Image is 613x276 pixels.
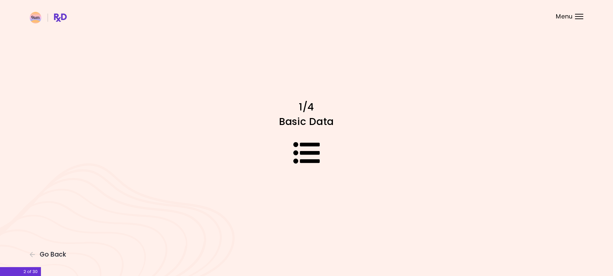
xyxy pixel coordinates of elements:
[191,101,422,113] h1: 1/4
[191,115,422,128] h1: Basic Data
[30,12,67,23] img: RxDiet
[30,251,69,258] button: Go Back
[556,14,573,19] span: Menu
[40,251,66,258] span: Go Back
